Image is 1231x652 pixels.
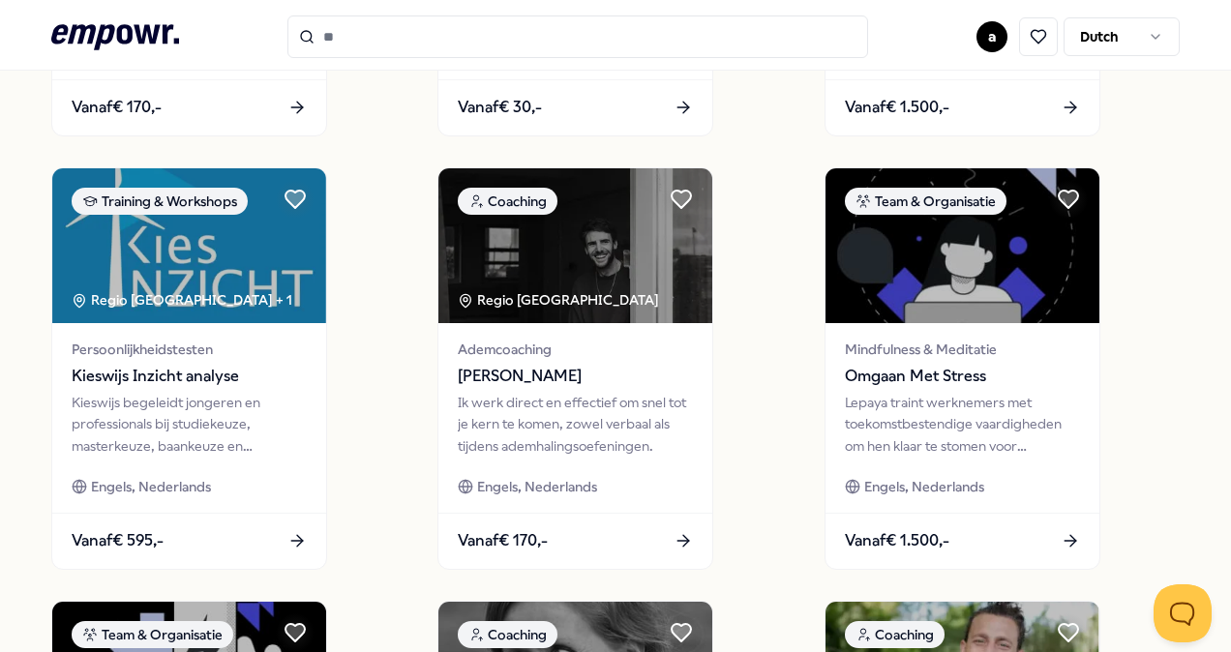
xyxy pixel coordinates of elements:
span: Engels, Nederlands [91,476,211,497]
span: Ademcoaching [458,339,693,360]
button: a [976,21,1007,52]
div: Team & Organisatie [72,621,233,648]
div: Coaching [458,621,557,648]
span: Vanaf € 1.500,- [845,95,949,120]
img: package image [52,168,326,323]
span: Kieswijs Inzicht analyse [72,364,307,389]
input: Search for products, categories or subcategories [287,15,868,58]
div: Ik werk direct en effectief om snel tot je kern te komen, zowel verbaal als tijdens ademhalingsoe... [458,392,693,457]
img: package image [826,168,1099,323]
div: Training & Workshops [72,188,248,215]
iframe: Help Scout Beacon - Open [1154,584,1212,642]
div: Team & Organisatie [845,188,1006,215]
span: Vanaf € 1.500,- [845,528,949,553]
span: Engels, Nederlands [477,476,597,497]
div: Coaching [458,188,557,215]
a: package imageTraining & WorkshopsRegio [GEOGRAPHIC_DATA] + 1PersoonlijkheidstestenKieswijs Inzich... [51,167,327,570]
img: package image [438,168,712,323]
span: Vanaf € 170,- [458,528,548,553]
div: Coaching [845,621,945,648]
div: Kieswijs begeleidt jongeren en professionals bij studiekeuze, masterkeuze, baankeuze en talentont... [72,392,307,457]
span: Engels, Nederlands [864,476,984,497]
span: Vanaf € 30,- [458,95,542,120]
span: [PERSON_NAME] [458,364,693,389]
a: package imageCoachingRegio [GEOGRAPHIC_DATA] Ademcoaching[PERSON_NAME]Ik werk direct en effectief... [437,167,713,570]
span: Mindfulness & Meditatie [845,339,1080,360]
span: Omgaan Met Stress [845,364,1080,389]
div: Lepaya traint werknemers met toekomstbestendige vaardigheden om hen klaar te stomen voor toekomst... [845,392,1080,457]
span: Persoonlijkheidstesten [72,339,307,360]
a: package imageTeam & OrganisatieMindfulness & MeditatieOmgaan Met StressLepaya traint werknemers m... [825,167,1100,570]
div: Regio [GEOGRAPHIC_DATA] + 1 [72,289,292,311]
span: Vanaf € 595,- [72,528,164,553]
div: Regio [GEOGRAPHIC_DATA] [458,289,662,311]
span: Vanaf € 170,- [72,95,162,120]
